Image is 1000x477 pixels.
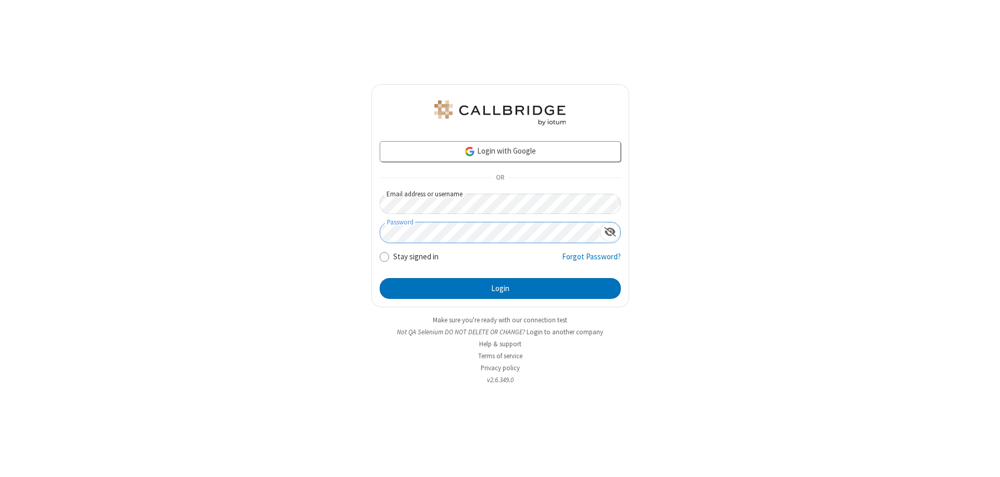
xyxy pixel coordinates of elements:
span: OR [492,171,508,185]
button: Login to another company [527,327,603,337]
a: Forgot Password? [562,251,621,271]
a: Make sure you're ready with our connection test [433,316,567,324]
a: Terms of service [478,352,522,360]
label: Stay signed in [393,251,439,263]
img: google-icon.png [464,146,476,157]
a: Privacy policy [481,363,520,372]
li: v2.6.349.0 [371,375,629,385]
input: Password [380,222,600,243]
button: Login [380,278,621,299]
li: Not QA Selenium DO NOT DELETE OR CHANGE? [371,327,629,337]
div: Show password [600,222,620,242]
input: Email address or username [380,194,621,214]
img: QA Selenium DO NOT DELETE OR CHANGE [432,101,568,125]
a: Help & support [479,340,521,348]
a: Login with Google [380,141,621,162]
